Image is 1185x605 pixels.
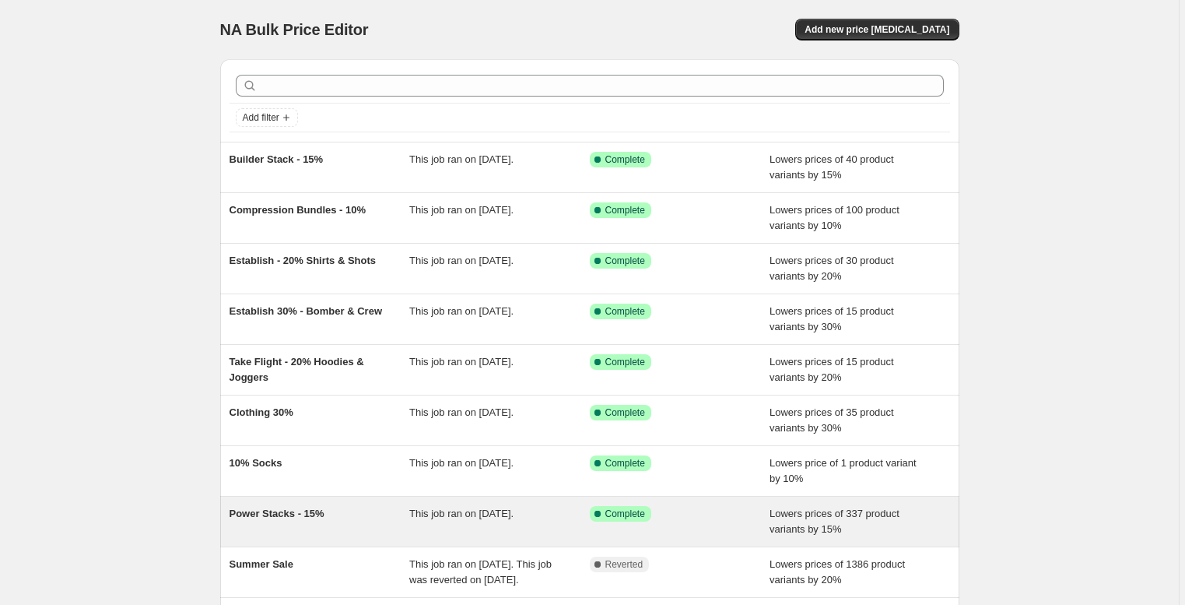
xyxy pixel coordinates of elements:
span: Compression Bundles - 10% [230,204,366,216]
span: Lowers prices of 35 product variants by 30% [770,406,894,434]
span: Summer Sale [230,558,293,570]
span: Complete [605,457,645,470]
span: Lowers prices of 15 product variants by 20% [770,356,894,383]
span: Lowers prices of 1386 product variants by 20% [770,558,905,586]
span: Lowers prices of 40 product variants by 15% [770,153,894,181]
span: This job ran on [DATE]. [409,204,514,216]
span: Establish - 20% Shirts & Shots [230,255,377,266]
span: Complete [605,406,645,419]
span: Complete [605,508,645,520]
span: Establish 30% - Bomber & Crew [230,305,383,317]
span: Add filter [243,111,279,124]
button: Add new price [MEDICAL_DATA] [795,19,959,40]
span: This job ran on [DATE]. [409,406,514,418]
span: Complete [605,204,645,216]
span: This job ran on [DATE]. [409,255,514,266]
span: NA Bulk Price Editor [220,21,369,38]
span: Take Flight - 20% Hoodies & Joggers [230,356,364,383]
span: This job ran on [DATE]. This job was reverted on [DATE]. [409,558,552,586]
span: Builder Stack - 15% [230,153,324,165]
span: Lowers prices of 15 product variants by 30% [770,305,894,332]
span: This job ran on [DATE]. [409,356,514,368]
span: 10% Socks [230,457,282,469]
span: Lowers price of 1 product variant by 10% [770,457,917,484]
span: Reverted [605,558,643,571]
button: Add filter [236,108,298,127]
span: Complete [605,153,645,166]
span: This job ran on [DATE]. [409,153,514,165]
span: Complete [605,255,645,267]
span: This job ran on [DATE]. [409,305,514,317]
span: Clothing 30% [230,406,293,418]
span: Lowers prices of 337 product variants by 15% [770,508,899,535]
span: Add new price [MEDICAL_DATA] [805,23,949,36]
span: Complete [605,356,645,368]
span: This job ran on [DATE]. [409,457,514,469]
span: Lowers prices of 100 product variants by 10% [770,204,899,231]
span: Complete [605,305,645,318]
span: Lowers prices of 30 product variants by 20% [770,255,894,282]
span: Power Stacks - 15% [230,508,324,519]
span: This job ran on [DATE]. [409,508,514,519]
